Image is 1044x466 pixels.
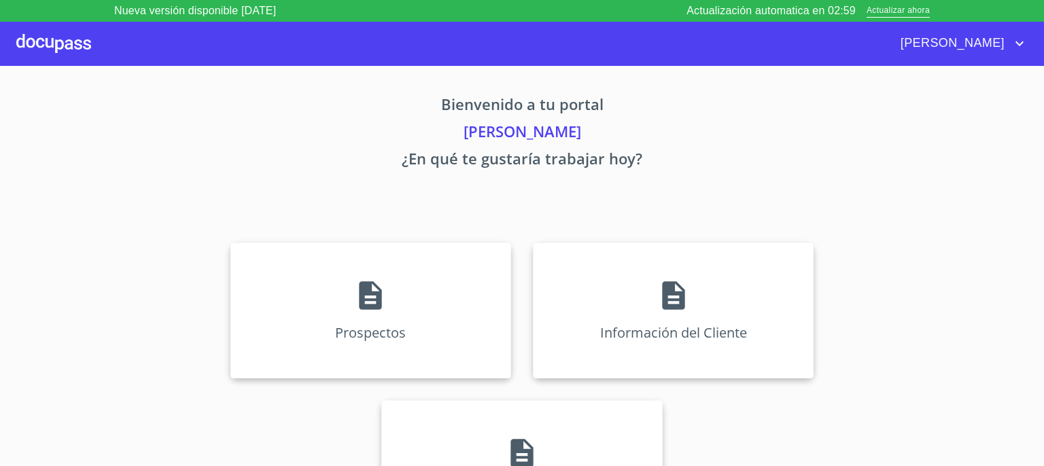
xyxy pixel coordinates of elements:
span: [PERSON_NAME] [890,33,1011,54]
p: Bienvenido a tu portal [103,93,941,120]
p: Nueva versión disponible [DATE] [114,3,276,19]
p: [PERSON_NAME] [103,120,941,147]
p: ¿En qué te gustaría trabajar hoy? [103,147,941,175]
p: Información del Cliente [600,323,747,342]
p: Actualización automatica en 02:59 [686,3,856,19]
p: Prospectos [335,323,406,342]
span: Actualizar ahora [867,4,930,18]
button: account of current user [890,33,1028,54]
